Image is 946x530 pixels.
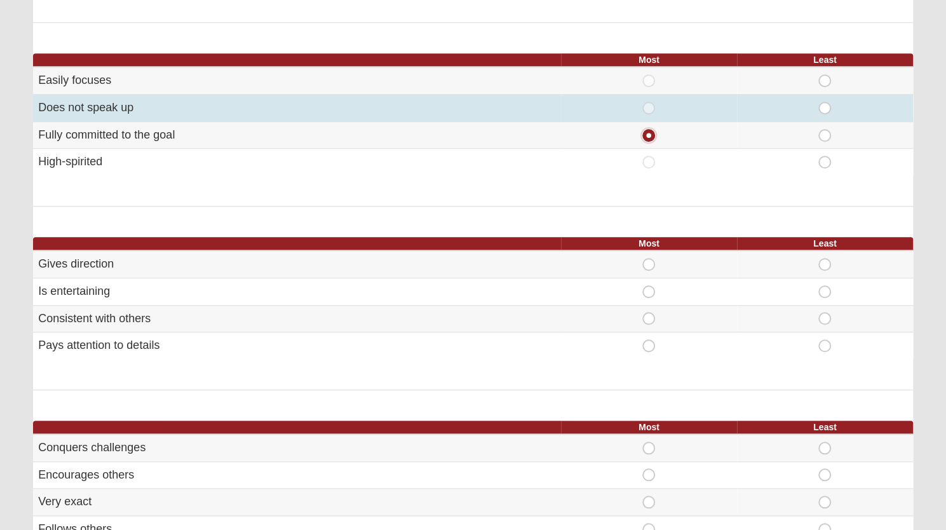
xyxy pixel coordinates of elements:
[281,513,288,526] a: Web cache enabled
[737,53,913,67] th: Least
[33,461,561,489] td: Encourages others
[33,95,561,122] td: Does not speak up
[33,278,561,305] td: Is entertaining
[104,515,187,526] span: ViewState Size: 30 KB
[737,237,913,250] th: Least
[33,121,561,149] td: Fully committed to the goal
[33,149,561,175] td: High-spirited
[892,508,915,526] a: Block Configuration (Alt-B)
[561,237,737,250] th: Most
[33,305,561,332] td: Consistent with others
[561,53,737,67] th: Most
[33,250,561,278] td: Gives direction
[12,516,90,525] a: Page Load Time: 0.37s
[33,332,561,359] td: Pays attention to details
[737,421,913,434] th: Least
[33,434,561,461] td: Conquers challenges
[33,489,561,516] td: Very exact
[915,508,938,526] a: Page Properties (Alt+P)
[197,515,271,526] span: HTML Size: 144 KB
[33,67,561,94] td: Easily focuses
[561,421,737,434] th: Most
